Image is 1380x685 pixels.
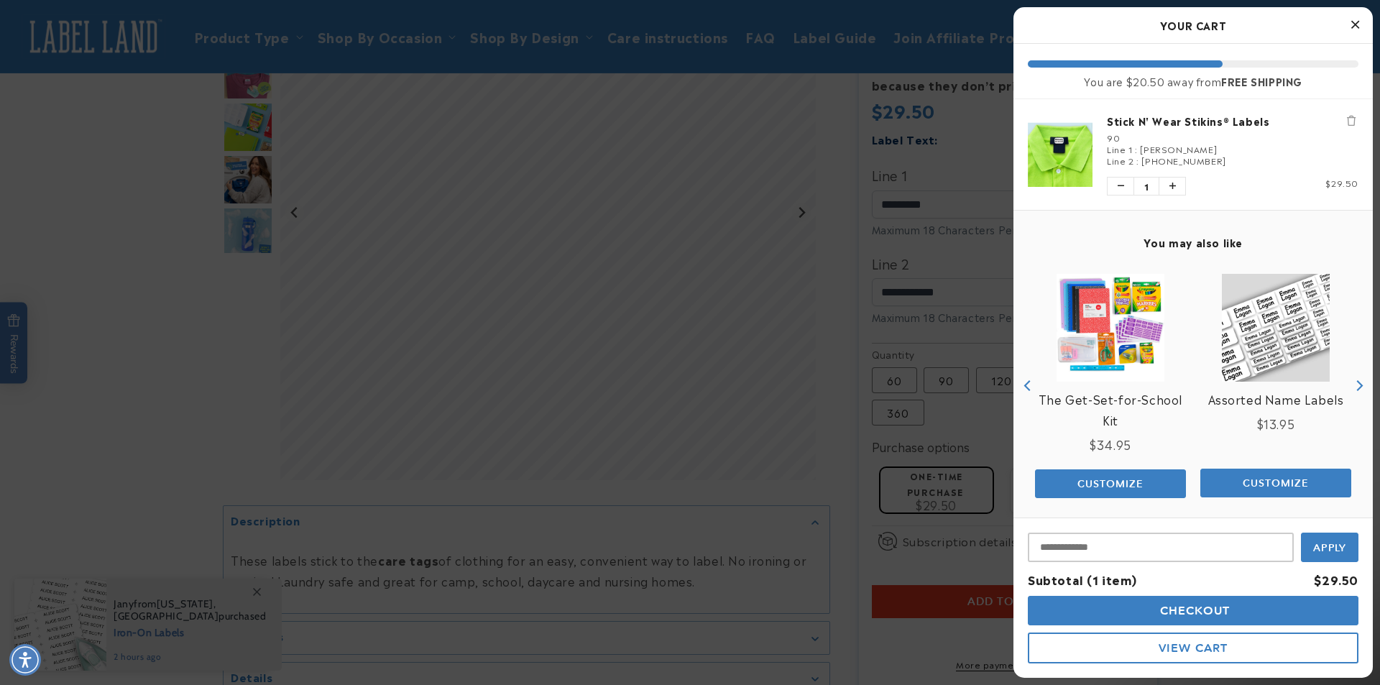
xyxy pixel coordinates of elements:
[1156,604,1230,617] span: Checkout
[1193,259,1358,511] div: product
[1208,389,1344,410] a: View Assorted Name Labels
[1028,236,1358,249] h4: You may also like
[1035,469,1186,498] button: Add the product, Iron-On Labels to Cart
[9,644,41,676] div: Accessibility Menu
[1107,132,1358,143] div: 90
[1107,154,1134,167] span: Line 2
[1028,99,1358,210] li: product
[1325,176,1358,189] span: $29.50
[253,49,287,53] button: Close conversation starters
[1028,14,1358,36] h2: Your Cart
[1243,477,1309,489] span: Customize
[1028,571,1136,588] span: Subtotal (1 item)
[1028,533,1294,562] input: Input Discount
[1028,122,1092,187] img: Stick N' Wear Stikins® Labels
[1200,469,1351,497] button: Add the product, Stick N' Wear Stikins® Labels to Cart
[1028,75,1358,88] div: You are $20.50 away from
[1313,541,1347,554] span: Apply
[1017,374,1039,396] button: Previous
[1028,596,1358,625] button: Checkout
[1077,477,1144,490] span: Customize
[1348,374,1369,396] button: Next
[1159,178,1185,195] button: Increase quantity of Stick N' Wear Stikins® Labels
[1090,436,1131,453] span: $34.95
[1222,274,1330,382] img: View Assorted Name Labels
[1107,114,1358,128] a: Stick N' Wear Stikins® Labels
[1028,633,1358,663] button: View Cart
[1135,142,1138,155] span: :
[12,40,192,68] button: Can these labels be used on uniforms?
[49,81,192,108] button: Do these labels need ironing?
[1028,259,1193,512] div: product
[1136,154,1139,167] span: :
[1108,178,1133,195] button: Decrease quantity of Stick N' Wear Stikins® Labels
[1133,178,1159,195] span: 1
[1107,142,1133,155] span: Line 1
[1344,114,1358,128] button: Remove Stick N' Wear Stikins® Labels
[1159,641,1228,655] span: View Cart
[1035,389,1186,431] a: View The Get-Set-for-School Kit
[1140,142,1217,155] span: [PERSON_NAME]
[12,19,211,36] textarea: Type your message here
[1344,14,1366,36] button: Close Cart
[1314,569,1358,590] div: $29.50
[1057,274,1164,382] img: View The Get-Set-for-School Kit
[1301,533,1358,562] button: Apply
[1141,154,1225,167] span: [PHONE_NUMBER]
[1221,73,1302,88] b: FREE SHIPPING
[1257,415,1295,432] span: $13.95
